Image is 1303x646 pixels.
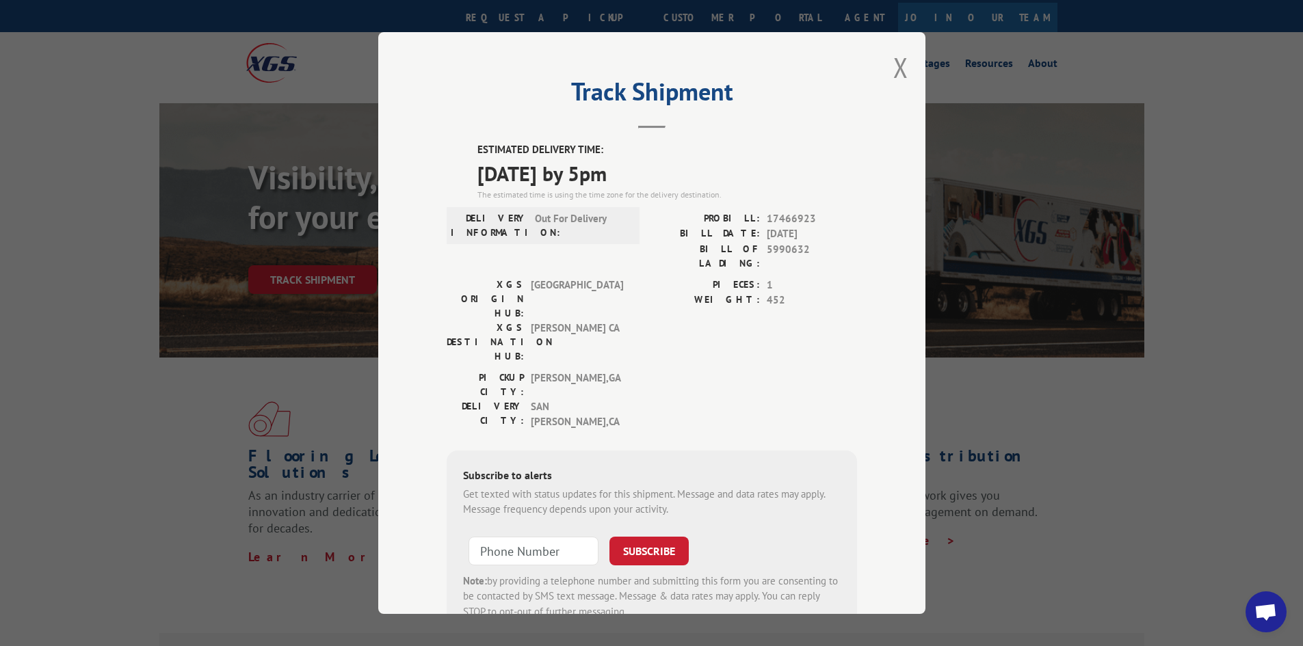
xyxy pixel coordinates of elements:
[531,399,623,430] span: SAN [PERSON_NAME] , CA
[652,242,760,271] label: BILL OF LADING:
[477,189,857,201] div: The estimated time is using the time zone for the delivery destination.
[447,371,524,399] label: PICKUP CITY:
[447,321,524,364] label: XGS DESTINATION HUB:
[1246,591,1287,632] a: Open chat
[652,211,760,227] label: PROBILL:
[477,142,857,158] label: ESTIMATED DELIVERY TIME:
[447,399,524,430] label: DELIVERY CITY:
[463,574,487,587] strong: Note:
[893,49,908,85] button: Close modal
[609,537,689,565] button: SUBSCRIBE
[463,467,841,487] div: Subscribe to alerts
[767,278,857,293] span: 1
[531,371,623,399] span: [PERSON_NAME] , GA
[469,537,598,565] input: Phone Number
[531,321,623,364] span: [PERSON_NAME] CA
[767,211,857,227] span: 17466923
[767,242,857,271] span: 5990632
[447,82,857,108] h2: Track Shipment
[451,211,528,240] label: DELIVERY INFORMATION:
[535,211,627,240] span: Out For Delivery
[447,278,524,321] label: XGS ORIGIN HUB:
[767,293,857,308] span: 452
[531,278,623,321] span: [GEOGRAPHIC_DATA]
[463,574,841,620] div: by providing a telephone number and submitting this form you are consenting to be contacted by SM...
[652,278,760,293] label: PIECES:
[652,293,760,308] label: WEIGHT:
[767,226,857,242] span: [DATE]
[463,487,841,517] div: Get texted with status updates for this shipment. Message and data rates may apply. Message frequ...
[477,158,857,189] span: [DATE] by 5pm
[652,226,760,242] label: BILL DATE:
